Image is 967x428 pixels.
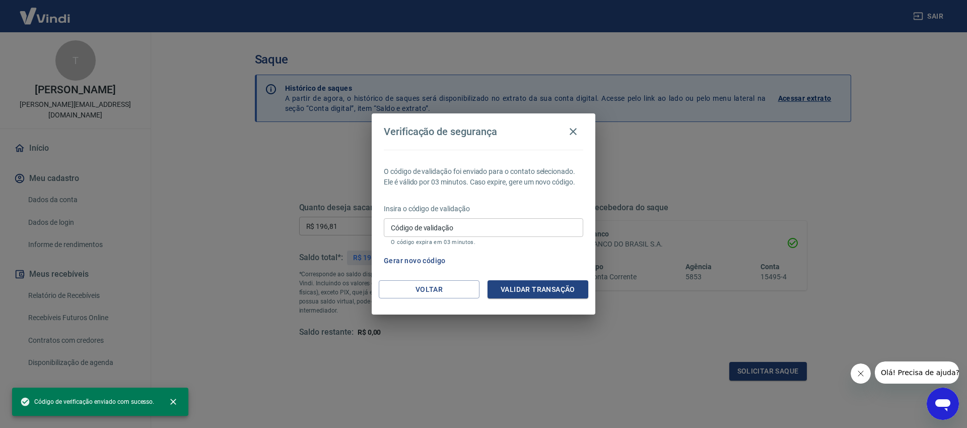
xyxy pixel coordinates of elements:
button: Voltar [379,280,479,299]
p: O código expira em 03 minutos. [391,239,576,246]
iframe: Fechar mensagem [851,363,871,384]
p: Insira o código de validação [384,204,583,214]
iframe: Botão para abrir a janela de mensagens [927,388,959,420]
button: Gerar novo código [380,252,450,270]
iframe: Mensagem da empresa [875,361,959,384]
p: O código de validação foi enviado para o contato selecionado. Ele é válido por 03 minutos. Caso e... [384,166,583,188]
button: close [162,391,184,413]
button: Validar transação [488,280,588,299]
span: Olá! Precisa de ajuda? [6,7,85,15]
h4: Verificação de segurança [384,126,497,138]
span: Código de verificação enviado com sucesso. [20,397,154,407]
